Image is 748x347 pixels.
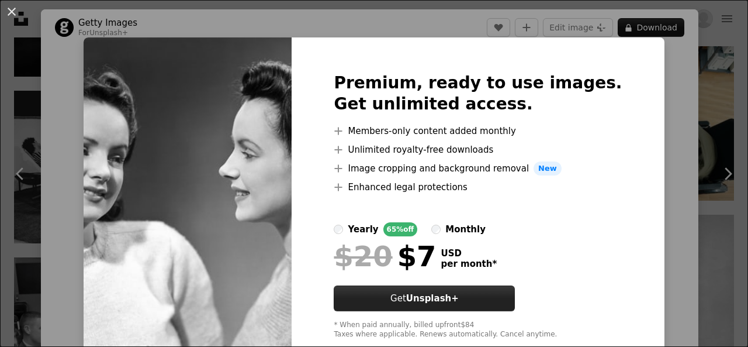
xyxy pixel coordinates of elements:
[383,222,418,236] div: 65% off
[334,286,515,311] a: GetUnsplash+
[406,293,459,304] strong: Unsplash+
[334,180,622,194] li: Enhanced legal protections
[534,162,562,176] span: New
[445,222,486,236] div: monthly
[441,259,497,269] span: per month *
[334,321,622,339] div: * When paid annually, billed upfront $84 Taxes where applicable. Renews automatically. Cancel any...
[334,143,622,157] li: Unlimited royalty-free downloads
[348,222,378,236] div: yearly
[334,162,622,176] li: Image cropping and background removal
[334,241,436,272] div: $7
[334,124,622,138] li: Members-only content added monthly
[334,241,392,272] span: $20
[334,225,343,234] input: yearly65%off
[431,225,441,234] input: monthly
[441,248,497,259] span: USD
[334,73,622,115] h2: Premium, ready to use images. Get unlimited access.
